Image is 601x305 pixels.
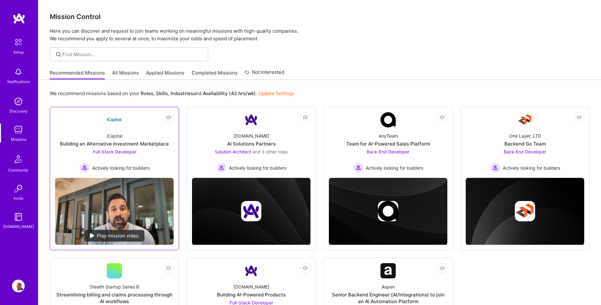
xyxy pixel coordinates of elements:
[80,163,90,173] img: Actively looking for builders
[577,115,582,120] i: icon EyeClosed
[12,211,25,223] img: guide book
[303,115,308,120] i: icon EyeClosed
[90,283,139,290] div: Stealth Startup Series B
[146,69,184,80] a: Applied Missions
[253,149,288,154] span: and 3 other roles
[141,90,153,96] b: Roles
[241,201,261,221] img: Company logo
[107,133,122,139] div: iCapital
[156,90,168,96] b: Skills
[329,178,447,245] img: cover
[490,163,500,173] img: Actively looking for builders
[11,152,26,167] img: Community
[515,201,535,221] img: Company logo
[10,280,26,292] a: User Avatar
[367,149,409,154] span: Back-End Developer
[11,136,26,143] div: Missions
[440,266,445,271] i: icon EyeClosed
[380,263,396,278] img: Company Logo
[346,140,430,147] div: Team for AI-Powered Sales Platform
[55,291,174,305] div: Streamlining billing and claims processing through AI workflows
[229,165,286,171] span: Actively looking for builders
[329,291,447,305] div: Senior Backend Engineer (AI/Integrations) to join an AI Automation Platform
[504,140,546,147] div: Backend Go Team
[382,283,395,290] div: Aspen
[233,133,269,139] div: [DOMAIN_NAME]
[7,78,30,85] div: Notifications
[258,90,294,96] a: Update Settings
[13,13,25,24] img: logo
[55,112,174,173] a: Company LogoiCapitalBuilding an Alternative Investment MarketplaceFull-Stack Developer Actively l...
[166,115,171,120] i: icon EyeClosed
[503,165,560,171] span: Actively looking for builders
[93,149,136,154] span: Full-Stack Developer
[379,133,398,139] div: AnyTeam
[215,149,251,154] span: Solution Architect
[92,165,150,171] span: Actively looking for builders
[12,95,25,108] img: discovery
[50,27,590,42] p: Here you can discover and request to join teams working on meaningful missions with high-quality ...
[60,140,169,147] div: Building an Alternative Investment Marketplace
[227,140,276,147] div: AI Solutions Partners
[12,123,25,136] img: teamwork
[244,263,259,278] img: Company Logo
[14,195,23,202] div: Invite
[244,112,259,127] img: Company Logo
[378,201,398,221] img: Company logo
[50,69,105,80] a: Recommended Missions
[3,223,34,230] div: [DOMAIN_NAME]
[233,283,269,290] div: [DOMAIN_NAME]
[329,112,447,173] a: Company LogoAnyTeamTeam for AI-Powered Sales PlatformBack-End Developer Actively looking for buil...
[12,182,25,195] img: Invite
[84,230,144,242] div: Play mission video
[166,266,171,271] i: icon EyeClosed
[380,112,396,127] img: Company Logo
[504,149,546,154] span: Back-End Developer
[12,280,25,292] img: User Avatar
[62,51,203,58] input: Find Mission...
[192,112,310,173] a: Company Logo[DOMAIN_NAME]AI Solutions PartnersSolution Architect and 3 other rolesActively lookin...
[55,178,174,244] img: No Mission
[466,112,584,173] a: Company LogoOne Layer, LTDBackend Go TeamBack-End Developer Actively looking for buildersActively...
[90,233,94,238] img: play
[353,163,363,173] img: Actively looking for builders
[517,112,533,127] img: Company Logo
[55,51,62,58] i: icon SearchGrey
[245,68,284,80] a: Not Interested
[366,165,423,171] span: Actively looking for builders
[216,163,227,173] img: Actively looking for builders
[466,178,584,245] img: cover
[203,90,256,96] b: Availability (42 hrs/wk)
[8,167,29,173] div: Community
[50,13,590,21] h3: Mission Control
[12,36,25,49] img: setup
[10,108,28,114] div: Discovery
[192,69,238,80] a: Completed Missions
[192,178,310,245] img: cover
[509,133,541,139] div: One Layer, LTD
[107,112,122,127] img: Company Logo
[303,266,308,271] i: icon EyeClosed
[170,90,193,96] b: Industries
[13,49,24,55] div: Setup
[50,90,294,97] p: We recommend missions based on your , , and .
[112,69,139,80] a: All Missions
[217,291,286,298] div: Building AI-Powered Products
[12,66,25,78] img: bell
[440,115,445,120] i: icon EyeClosed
